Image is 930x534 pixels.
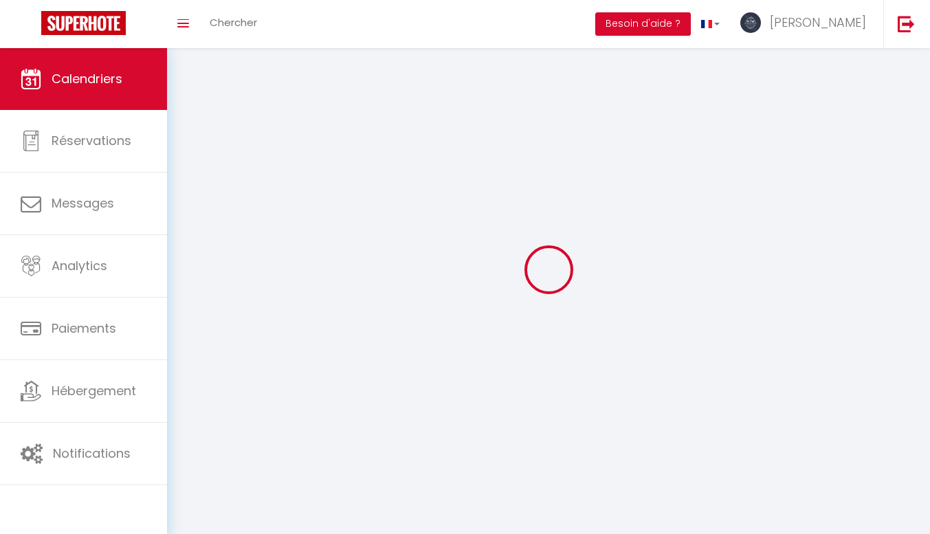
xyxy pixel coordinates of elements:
span: Réservations [52,132,131,149]
button: Besoin d'aide ? [595,12,691,36]
span: Chercher [210,15,257,30]
span: [PERSON_NAME] [770,14,866,31]
span: Messages [52,194,114,212]
span: Calendriers [52,70,122,87]
img: ... [740,12,761,33]
span: Notifications [53,445,131,462]
img: logout [898,15,915,32]
span: Hébergement [52,382,136,399]
span: Paiements [52,320,116,337]
span: Analytics [52,257,107,274]
img: Super Booking [41,11,126,35]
